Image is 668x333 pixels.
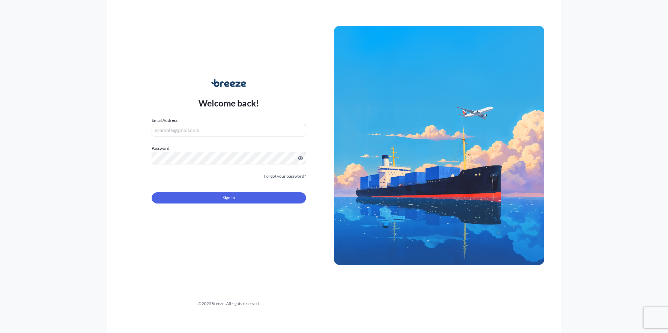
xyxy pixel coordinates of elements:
button: Sign In [152,192,306,203]
input: example@gmail.com [152,124,306,136]
button: Show password [298,155,303,161]
span: Sign In [223,194,235,201]
label: Email Address [152,117,177,124]
img: Ship illustration [334,26,544,265]
label: Password [152,145,306,152]
p: Welcome back! [198,97,260,109]
a: Forgot your password? [264,173,306,180]
div: © 2025 Breeze. All rights reserved. [124,300,334,307]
